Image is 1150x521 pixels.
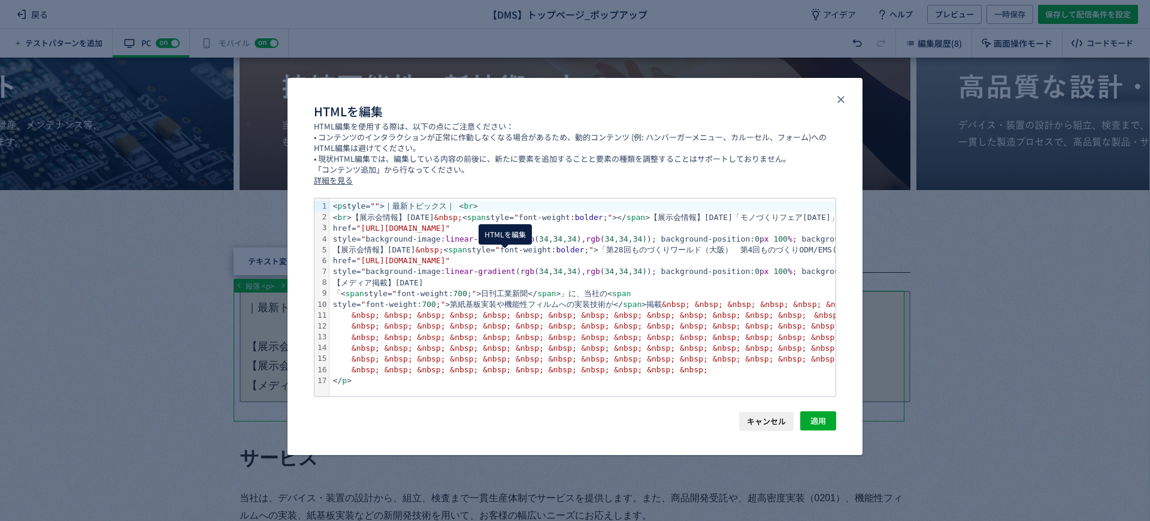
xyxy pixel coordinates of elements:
span: &nbsp; [385,344,413,353]
span: &nbsp; [778,333,806,342]
span: &nbsp; [352,311,380,320]
div: 7 [314,266,329,277]
span: &nbsp; [417,354,446,363]
span: px [759,267,769,276]
span: 34 [605,267,615,276]
span: 「第28回ものづくりワールド（大阪） 第4回ものづくりODM/EMS(大阪）」 [356,302,731,314]
span: p [337,201,342,210]
span: キャンセル [747,412,786,431]
span: &nbsp; [746,333,774,342]
span: &nbsp; [826,300,854,309]
a: 詳細を見る [314,174,353,186]
span: span [448,245,467,254]
span: " [514,213,519,222]
div: 13 [314,332,329,342]
span: &nbsp; [647,333,675,342]
div: HTMLを編集 [479,224,532,245]
span: linear-gradient [446,267,516,276]
span: &nbsp; [778,344,806,353]
span: &nbsp; [713,344,741,353]
span: % [788,234,792,243]
span: &nbsp; [728,300,756,309]
span: &nbsp; [483,311,511,320]
span: 34 [553,267,563,276]
span: &nbsp; [385,333,413,342]
span: rgb [586,234,600,243]
span: "[URL][DOMAIN_NAME]" [356,256,450,265]
span: &nbsp; [680,333,708,342]
span: &nbsp; [647,344,675,353]
div: 4 [314,234,329,245]
div: チャットする [62,66,201,84]
span: &nbsp; [352,354,380,363]
span: &nbsp; [582,311,610,320]
span: &nbsp; [450,333,478,342]
span: &nbsp; [385,365,413,374]
span: &nbsp; [549,311,577,320]
span: &nbsp; [385,321,413,330]
span: &nbsp; [516,365,544,374]
span: "" [370,201,380,210]
span: &nbsp; [450,344,478,353]
span: span [467,213,486,222]
span: &nbsp; [417,311,446,320]
span: &nbsp; [516,311,544,320]
span: &nbsp; [647,354,675,363]
img: d_828441353_company_1694572092547_828441353 [20,73,50,77]
span: &nbsp; [614,333,642,342]
span: bolder [556,245,584,254]
span: span [612,289,631,298]
span: &nbsp; [811,321,839,330]
span: &nbsp; [680,311,708,320]
span: p [342,376,347,385]
span: &nbsp; [516,354,544,363]
span: " [392,289,397,298]
span: 0 [755,267,759,276]
div: 16 [314,365,329,375]
span: 第紙基板実装や機能性フィルムへの実装技術が [510,322,736,334]
span: &nbsp; [746,344,774,353]
span: &nbsp; [450,365,478,374]
span: 100 [773,234,787,243]
span: &nbsp; [713,333,741,342]
span: &nbsp; [416,245,444,254]
button: Go to slide 2 [568,150,582,165]
span: &nbsp; [778,321,806,330]
span: &nbsp; [549,344,577,353]
span: span [345,289,364,298]
span: " [441,300,446,309]
div: 3 [314,223,329,234]
span: 100 [773,267,787,276]
span: &nbsp; [582,333,610,342]
span: span [627,213,645,222]
span: &nbsp; [614,344,642,353]
span: br [337,213,347,222]
p: HTML編集を使用する際は、以下の点にご注意ください： • コンテンツのインタラクションが正常に作動しなくなる場合があるため、動的コンテンツ (例: ハンバーガーメニュー、カルーセル、フォーム)... [314,121,836,186]
span: &nbsp; [483,365,511,374]
span: &nbsp; [680,354,708,363]
span: &nbsp; [450,321,478,330]
span: &nbsp; [680,344,708,353]
span: &nbsp; [761,300,789,309]
span: 34 [539,267,549,276]
p: 当社は、デバイス・装置の設計から、組立、検査まで一貫生産体制でサービスを提供します。また、商品開発受託や、超高密度実装（0201）、機能性フィルムへの実装、紙基板実装などの新開発技術を用いて、お... [240,432,910,467]
span: &nbsp; [647,321,675,330]
div: 14 [314,343,329,354]
span: " [361,300,366,309]
span: 0 [755,234,759,243]
span: &nbsp; [450,354,478,363]
span: &nbsp; [713,354,741,363]
textarea: メッセージを入力して、Enterキーを押してください [6,327,228,369]
span: &nbsp; [746,354,774,363]
span: &nbsp; [352,365,380,374]
span: 日刊工業新聞 [380,322,445,334]
span: &nbsp; [778,311,806,320]
span: " [589,245,594,254]
span: 現在、オンラインです。 [65,150,170,273]
div: 10 [314,299,329,310]
span: 34 [619,267,628,276]
div: 11 [314,310,329,321]
a: 展示製品は、こちら [752,302,849,315]
button: 適用 [800,411,836,430]
span: % [788,267,792,276]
